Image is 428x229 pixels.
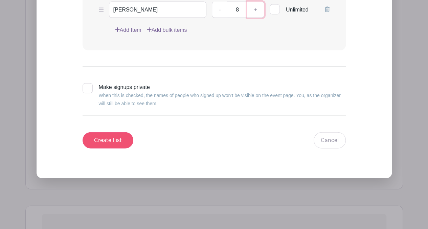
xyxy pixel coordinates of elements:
span: Unlimited [286,7,309,13]
small: When this is checked, the names of people who signed up won’t be visible on the event page. You, ... [99,93,341,106]
div: Make signups private [99,83,346,108]
input: Create List [83,132,133,148]
a: + [247,2,264,18]
a: Cancel [314,132,346,148]
input: e.g. Snacks or Check-in Attendees [109,2,207,18]
a: Add bulk items [147,26,187,34]
a: - [212,2,227,18]
a: Add Item [115,26,141,34]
